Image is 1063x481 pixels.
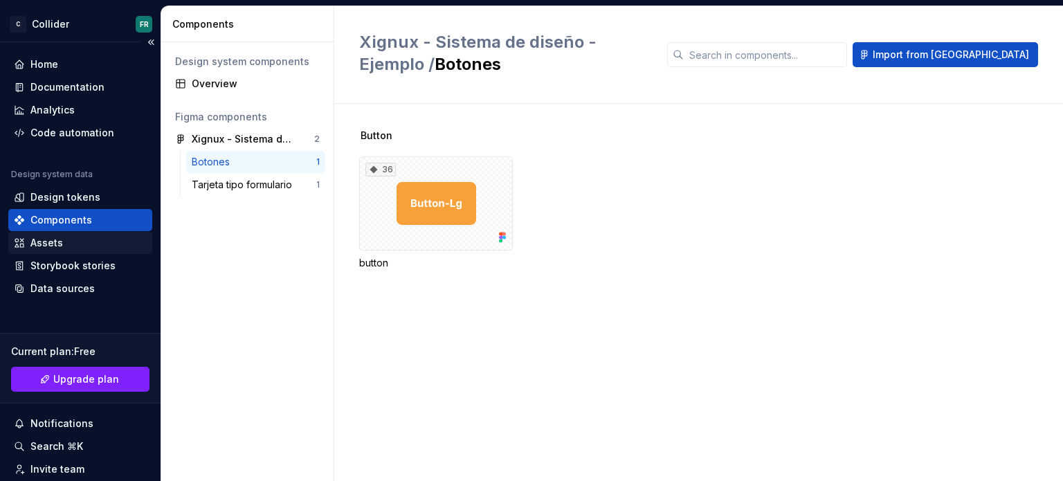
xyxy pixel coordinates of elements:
[8,76,152,98] a: Documentation
[359,156,513,270] div: 36button
[8,278,152,300] a: Data sources
[30,57,58,71] div: Home
[8,232,152,254] a: Assets
[8,53,152,75] a: Home
[316,179,320,190] div: 1
[8,186,152,208] a: Design tokens
[30,126,114,140] div: Code automation
[853,42,1038,67] button: Import from [GEOGRAPHIC_DATA]
[192,77,320,91] div: Overview
[359,31,651,75] h2: Botones
[359,256,513,270] div: button
[8,209,152,231] a: Components
[30,282,95,296] div: Data sources
[316,156,320,167] div: 1
[30,417,93,430] div: Notifications
[365,163,396,176] div: 36
[140,19,149,30] div: FR
[172,17,328,31] div: Components
[186,174,325,196] a: Tarjeta tipo formulario1
[359,32,597,74] span: Xignux - Sistema de diseño - Ejemplo /
[361,129,392,143] span: Button
[186,151,325,173] a: Botones1
[8,122,152,144] a: Code automation
[30,103,75,117] div: Analytics
[30,462,84,476] div: Invite team
[30,236,63,250] div: Assets
[53,372,119,386] span: Upgrade plan
[170,128,325,150] a: Xignux - Sistema de diseño - Ejemplo2
[32,17,69,31] div: Collider
[873,48,1029,62] span: Import from [GEOGRAPHIC_DATA]
[314,134,320,145] div: 2
[141,33,161,52] button: Collapse sidebar
[3,9,158,39] button: CColliderFR
[192,155,235,169] div: Botones
[192,132,295,146] div: Xignux - Sistema de diseño - Ejemplo
[30,259,116,273] div: Storybook stories
[192,178,298,192] div: Tarjeta tipo formulario
[11,169,93,180] div: Design system data
[8,458,152,480] a: Invite team
[175,55,320,69] div: Design system components
[8,435,152,457] button: Search ⌘K
[30,80,105,94] div: Documentation
[684,42,847,67] input: Search in components...
[11,345,149,359] div: Current plan : Free
[30,190,100,204] div: Design tokens
[11,367,149,392] a: Upgrade plan
[10,16,26,33] div: C
[175,110,320,124] div: Figma components
[8,412,152,435] button: Notifications
[8,255,152,277] a: Storybook stories
[30,439,83,453] div: Search ⌘K
[30,213,92,227] div: Components
[170,73,325,95] a: Overview
[8,99,152,121] a: Analytics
